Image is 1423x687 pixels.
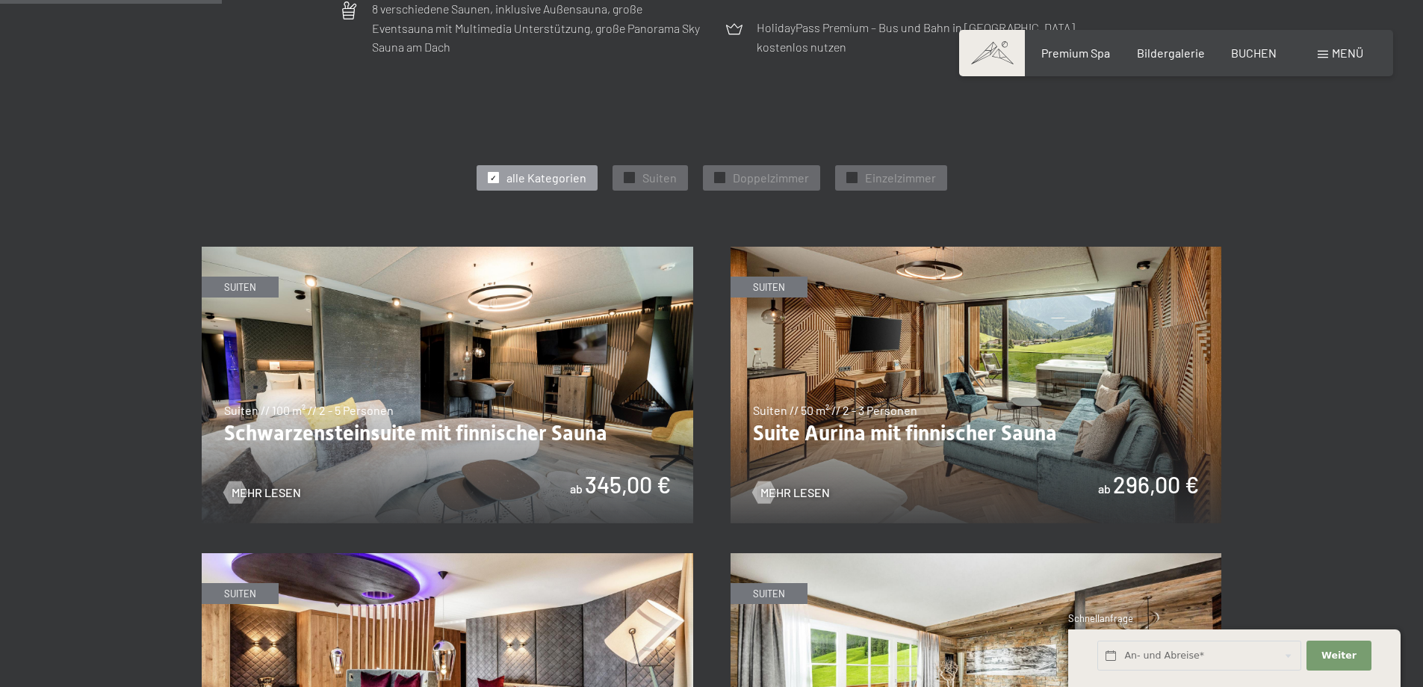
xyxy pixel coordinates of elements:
a: Bildergalerie [1137,46,1205,60]
a: Romantic Suite mit Bio-Sauna [202,554,693,563]
span: Doppelzimmer [733,170,809,186]
span: Einzelzimmer [865,170,936,186]
p: HolidayPass Premium – Bus und Bahn in [GEOGRAPHIC_DATA] kostenlos nutzen [757,18,1085,56]
a: Chaletsuite mit Bio-Sauna [731,554,1222,563]
span: Mehr Lesen [760,484,830,501]
button: Weiter [1306,641,1371,671]
a: Suite Aurina mit finnischer Sauna [731,247,1222,256]
a: BUCHEN [1231,46,1277,60]
span: ✓ [626,173,632,183]
span: Suiten [642,170,677,186]
a: Schwarzensteinsuite mit finnischer Sauna [202,247,693,256]
a: Mehr Lesen [753,484,830,501]
img: Schwarzensteinsuite mit finnischer Sauna [202,247,693,523]
span: Schnellanfrage [1068,612,1133,624]
span: ✓ [849,173,855,183]
img: Suite Aurina mit finnischer Sauna [731,247,1222,523]
span: Mehr Lesen [232,484,301,501]
span: ✓ [490,173,496,183]
a: Premium Spa [1041,46,1110,60]
span: alle Kategorien [506,170,586,186]
span: Menü [1332,46,1363,60]
span: Weiter [1321,649,1357,662]
a: Mehr Lesen [224,484,301,501]
span: ✓ [716,173,722,183]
